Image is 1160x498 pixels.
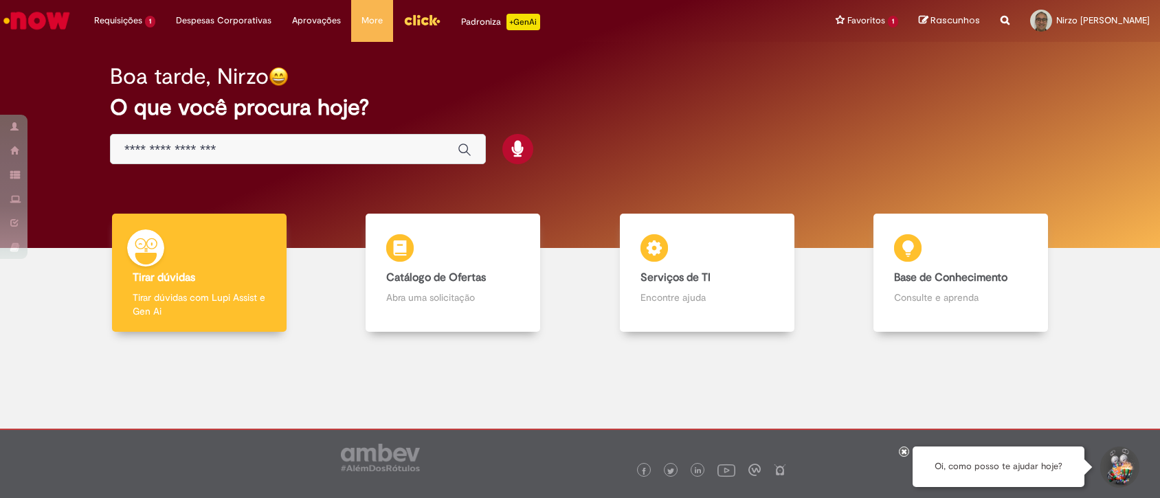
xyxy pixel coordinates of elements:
[774,464,786,476] img: logo_footer_naosei.png
[1,7,72,34] img: ServiceNow
[640,468,647,475] img: logo_footer_facebook.png
[133,291,266,318] p: Tirar dúvidas com Lupi Assist e Gen Ai
[748,464,761,476] img: logo_footer_workplace.png
[403,10,440,30] img: click_logo_yellow_360x200.png
[640,271,711,284] b: Serviços de TI
[847,14,885,27] span: Favoritos
[717,461,735,479] img: logo_footer_youtube.png
[72,214,326,332] a: Tirar dúvidas Tirar dúvidas com Lupi Assist e Gen Ai
[1098,446,1139,488] button: Iniciar Conversa de Suporte
[695,467,702,475] img: logo_footer_linkedin.png
[110,95,1050,120] h2: O que você procura hoje?
[326,214,581,332] a: Catálogo de Ofertas Abra uma solicitação
[506,14,540,30] p: +GenAi
[894,271,1007,284] b: Base de Conhecimento
[269,67,289,87] img: happy-face.png
[640,291,774,304] p: Encontre ajuda
[461,14,540,30] div: Padroniza
[341,444,420,471] img: logo_footer_ambev_rotulo_gray.png
[361,14,383,27] span: More
[386,271,486,284] b: Catálogo de Ofertas
[133,271,195,284] b: Tirar dúvidas
[913,446,1084,487] div: Oi, como posso te ajudar hoje?
[894,291,1027,304] p: Consulte e aprenda
[888,16,898,27] span: 1
[667,468,674,475] img: logo_footer_twitter.png
[94,14,142,27] span: Requisições
[292,14,341,27] span: Aprovações
[1056,14,1150,26] span: Nirzo [PERSON_NAME]
[930,14,980,27] span: Rascunhos
[580,214,834,332] a: Serviços de TI Encontre ajuda
[176,14,271,27] span: Despesas Corporativas
[386,291,520,304] p: Abra uma solicitação
[110,65,269,89] h2: Boa tarde, Nirzo
[834,214,1089,332] a: Base de Conhecimento Consulte e aprenda
[145,16,155,27] span: 1
[919,14,980,27] a: Rascunhos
